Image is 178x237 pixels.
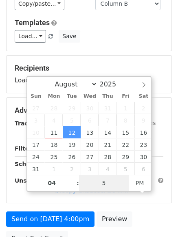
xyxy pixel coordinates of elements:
span: September 4, 2025 [99,163,116,175]
span: August 5, 2025 [63,114,81,126]
span: August 3, 2025 [27,114,45,126]
span: Sun [27,94,45,99]
h5: Advanced [15,106,163,115]
span: August 1, 2025 [116,102,134,114]
span: August 9, 2025 [134,114,152,126]
span: September 3, 2025 [81,163,99,175]
span: Sat [134,94,152,99]
span: September 5, 2025 [116,163,134,175]
span: September 1, 2025 [45,163,63,175]
span: July 31, 2025 [99,102,116,114]
span: July 29, 2025 [63,102,81,114]
button: Save [59,30,80,43]
span: August 15, 2025 [116,126,134,138]
span: August 4, 2025 [45,114,63,126]
span: August 8, 2025 [116,114,134,126]
span: August 30, 2025 [134,151,152,163]
span: Wed [81,94,99,99]
a: Send on [DATE] 4:00pm [6,211,94,227]
a: Copy unsubscribe link [55,187,128,194]
a: Load... [15,30,46,43]
span: August 19, 2025 [63,138,81,151]
span: August 31, 2025 [27,163,45,175]
span: : [77,175,79,191]
input: Year [97,80,127,88]
span: July 27, 2025 [27,102,45,114]
span: August 28, 2025 [99,151,116,163]
span: Tue [63,94,81,99]
span: August 25, 2025 [45,151,63,163]
span: August 10, 2025 [27,126,45,138]
strong: Filters [15,145,35,152]
span: August 29, 2025 [116,151,134,163]
span: August 14, 2025 [99,126,116,138]
input: Hour [27,175,77,191]
span: August 24, 2025 [27,151,45,163]
span: August 22, 2025 [116,138,134,151]
h5: Recipients [15,64,163,73]
span: August 18, 2025 [45,138,63,151]
strong: Unsubscribe [15,177,55,184]
span: August 21, 2025 [99,138,116,151]
div: Loading... [15,64,163,85]
span: July 28, 2025 [45,102,63,114]
span: August 27, 2025 [81,151,99,163]
span: September 6, 2025 [134,163,152,175]
input: Minute [79,175,129,191]
span: August 16, 2025 [134,126,152,138]
a: Templates [15,18,50,27]
span: August 23, 2025 [134,138,152,151]
strong: Schedule [15,161,44,167]
span: Fri [116,94,134,99]
iframe: Chat Widget [137,198,178,237]
span: August 20, 2025 [81,138,99,151]
span: August 7, 2025 [99,114,116,126]
strong: Tracking [15,120,42,127]
a: Preview [97,211,132,227]
span: August 13, 2025 [81,126,99,138]
span: Mon [45,94,63,99]
span: August 17, 2025 [27,138,45,151]
span: September 2, 2025 [63,163,81,175]
span: Click to toggle [129,175,151,191]
span: Thu [99,94,116,99]
span: August 6, 2025 [81,114,99,126]
span: July 30, 2025 [81,102,99,114]
span: August 12, 2025 [63,126,81,138]
span: August 26, 2025 [63,151,81,163]
span: August 2, 2025 [134,102,152,114]
span: August 11, 2025 [45,126,63,138]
